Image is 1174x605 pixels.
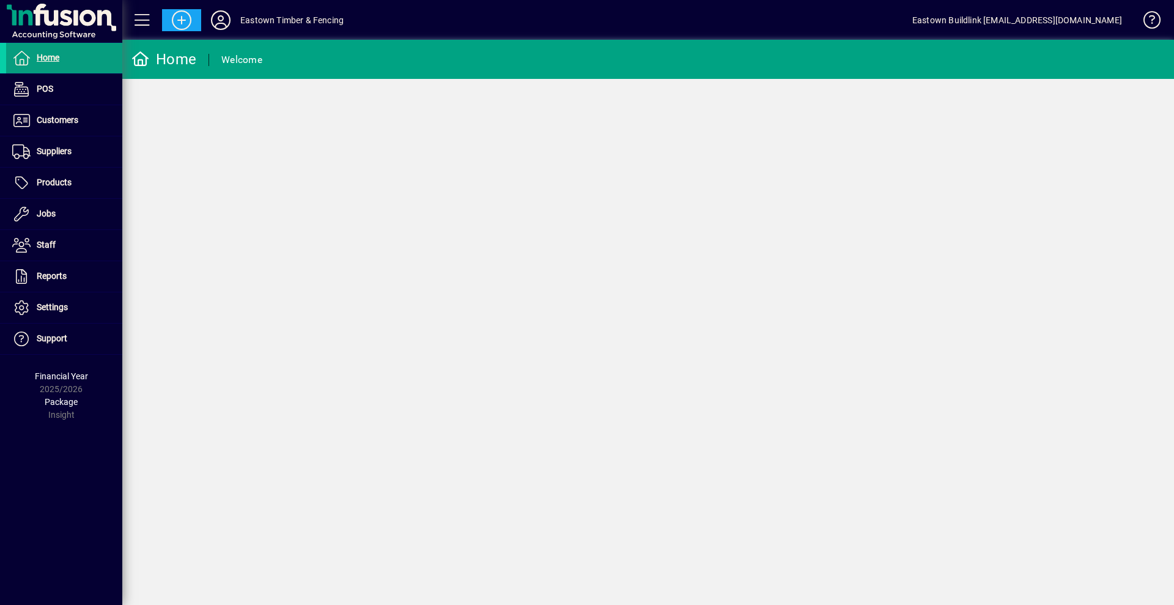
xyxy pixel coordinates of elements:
[6,292,122,323] a: Settings
[6,136,122,167] a: Suppliers
[6,230,122,261] a: Staff
[6,168,122,198] a: Products
[6,324,122,354] a: Support
[912,10,1122,30] div: Eastown Buildlink [EMAIL_ADDRESS][DOMAIN_NAME]
[6,105,122,136] a: Customers
[37,302,68,312] span: Settings
[35,371,88,381] span: Financial Year
[45,397,78,407] span: Package
[37,146,72,156] span: Suppliers
[37,177,72,187] span: Products
[1134,2,1159,42] a: Knowledge Base
[201,9,240,31] button: Profile
[6,199,122,229] a: Jobs
[162,9,201,31] button: Add
[37,333,67,343] span: Support
[37,271,67,281] span: Reports
[37,84,53,94] span: POS
[131,50,196,69] div: Home
[37,115,78,125] span: Customers
[6,74,122,105] a: POS
[37,53,59,62] span: Home
[37,209,56,218] span: Jobs
[37,240,56,250] span: Staff
[240,10,344,30] div: Eastown Timber & Fencing
[6,261,122,292] a: Reports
